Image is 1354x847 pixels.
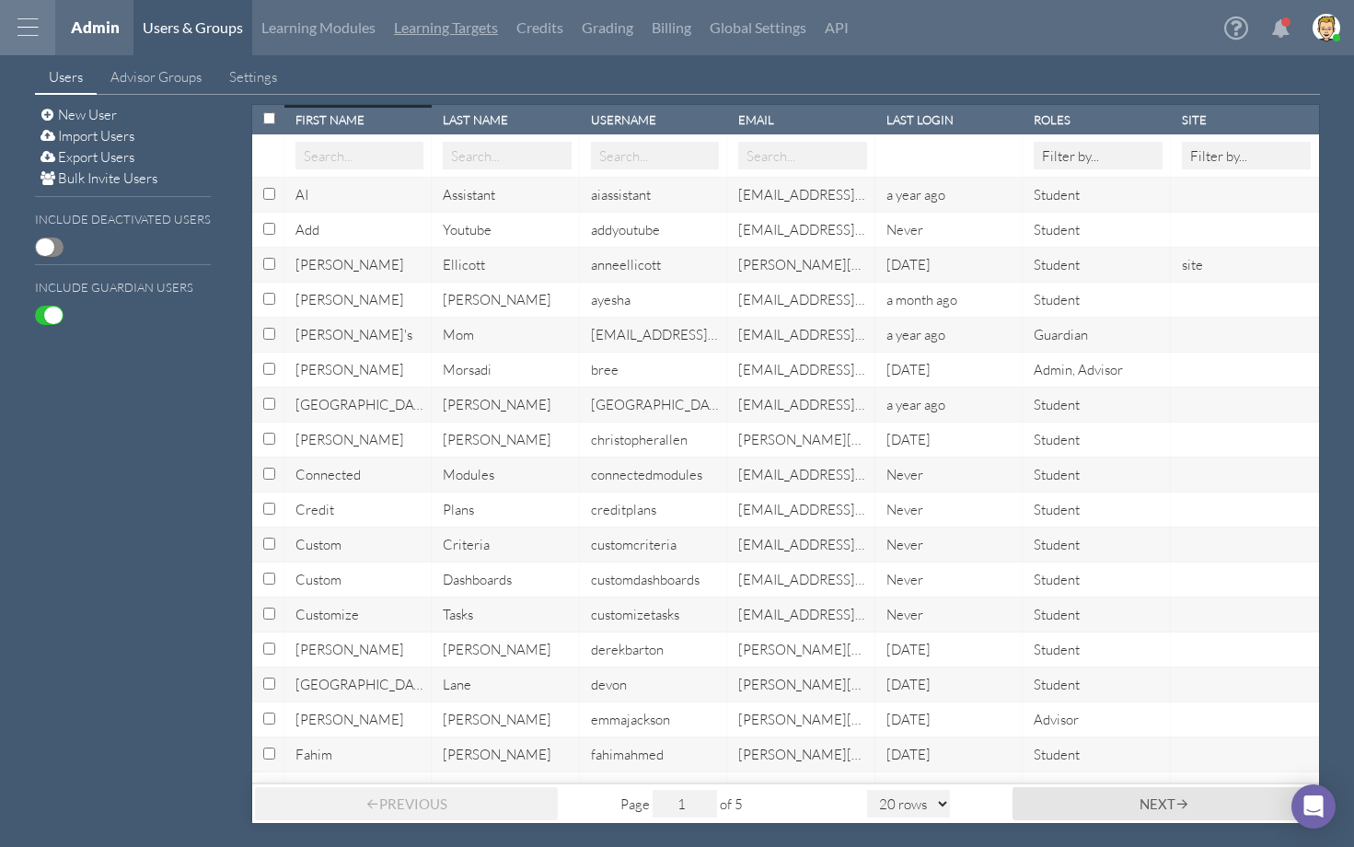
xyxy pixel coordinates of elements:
[263,538,275,550] input: Select row with id:select-KTShkKGXeTCvWKDkD
[591,780,720,799] div: flexibletimelines
[58,148,134,166] span: Export Users
[58,106,117,123] span: New User
[1034,430,1163,449] div: Student
[738,675,867,694] div: james+devonlane@headrushapp.com
[1313,14,1340,41] img: image
[295,745,424,764] div: Fahim
[1182,255,1312,274] div: site
[263,713,275,725] input: Select row with id:select-LYDLszhmrYaHwuAuc
[295,325,424,344] div: Ayesha's
[295,255,424,274] div: Anne
[620,790,743,818] span: Page of
[886,780,1015,799] div: Never
[443,500,572,519] div: Plans
[1034,570,1163,589] div: Student
[886,640,1015,659] div: Fri Oct 14 2022 14:28:59 GMT-0400 (Eastern Daylight Time)
[1140,795,1175,812] span: Next
[443,185,572,204] div: Assistant
[591,605,720,624] div: customizetasks
[443,290,572,309] div: Pena
[738,605,867,624] div: customizetasks@headrush.rocks
[1034,395,1163,414] div: Student
[295,605,424,624] div: Customize
[591,710,720,729] div: emmajackson
[1034,290,1163,309] div: Student
[443,640,572,659] div: Barton
[255,787,558,820] button: Previous
[1034,360,1163,379] div: Admin, Advisor
[738,255,867,274] div: james.carlson+hranne@gmail.com
[738,112,868,127] div: Email
[295,430,424,449] div: Christopher
[735,795,743,813] span: 5
[591,395,720,414] div: brooklyn
[886,535,1015,554] div: Never
[653,790,717,818] input: jump to page
[295,142,424,169] input: Search...
[886,465,1015,484] div: Never
[591,112,721,127] div: Username
[295,220,424,239] div: Add
[295,290,424,309] div: Ayesha
[1291,784,1336,829] div: Open Intercom Messenger
[263,223,275,235] input: Select row with id:select-WBx5eAnq2zRKzvG2e
[886,360,1015,379] div: Mon May 16 2022 15:11:51 GMT-0400 (Eastern Daylight Time)
[443,710,572,729] div: Jackson
[35,104,122,125] button: New User
[215,60,291,95] a: Settings
[886,745,1015,764] div: Wed Nov 11 2020 07:42:47 GMT-0500 (Eastern Standard Time)
[1034,535,1163,554] div: Student
[443,395,572,414] div: Fisher
[443,360,572,379] div: Morsadi
[71,17,120,37] a: Admin
[295,570,424,589] div: Custom
[1034,500,1163,519] div: Student
[35,146,140,168] button: Export Users
[97,60,215,95] a: Advisor Groups
[443,112,573,127] div: Last Name
[443,780,572,799] div: Timelines
[263,293,275,305] input: Select row with id:select-apn6RoAtpNpDTzgj7
[443,535,572,554] div: Criteria
[738,640,867,659] div: james.carlson+hrderek@gmail.com
[867,790,950,818] select: rows per page
[443,325,572,344] div: Mom
[263,258,275,270] input: Select row with id:select-H9HBxPDSdtaEGMSXW
[443,570,572,589] div: Dashboards
[886,500,1015,519] div: Never
[263,433,275,445] input: Select row with id:select-kCGLxQ2PRsRkqxJP4
[443,142,572,169] input: Search...
[1034,780,1163,799] div: Student
[35,168,163,189] button: Bulk Invite Users
[263,608,275,620] input: Select row with id:select-HqkGqHTQx3GXMusEN
[738,570,867,589] div: customdashboards@headrush.rocks
[263,503,275,515] input: Select row with id:select-YPnohS58rLnd9zsPm
[886,220,1015,239] div: Never
[295,360,424,379] div: Breanna
[295,710,424,729] div: Emma
[1034,112,1163,127] div: Roles
[1182,112,1312,127] div: Site
[738,220,867,239] div: addyoutube@headrush.rocks
[36,238,54,256] span: OFF
[591,142,720,169] input: Search...
[58,127,134,145] span: Import Users
[591,255,720,274] div: anneellicott
[738,395,867,414] div: brooklyn@headrushapp.com
[1034,605,1163,624] div: Student
[1034,465,1163,484] div: Student
[443,605,572,624] div: Tasks
[443,430,572,449] div: Allen
[263,112,275,124] input: Select row with id:select-all
[263,328,275,340] input: Select row with id:select-FXN7zm9MxZAzY4uzW
[591,465,720,484] div: connectedmodules
[35,60,97,95] a: Users
[35,125,140,146] button: Import Users
[1034,325,1163,344] div: Guardian
[738,710,867,729] div: james.carlson+emmahr@gmail.com
[1013,787,1315,820] button: Next
[263,643,275,655] input: Select row with id:select-H9KdC9BJ8Jye2Jb7d
[295,535,424,554] div: Custom
[263,363,275,375] input: Select row with id:select-5HFXeNyuwPoz69Wsg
